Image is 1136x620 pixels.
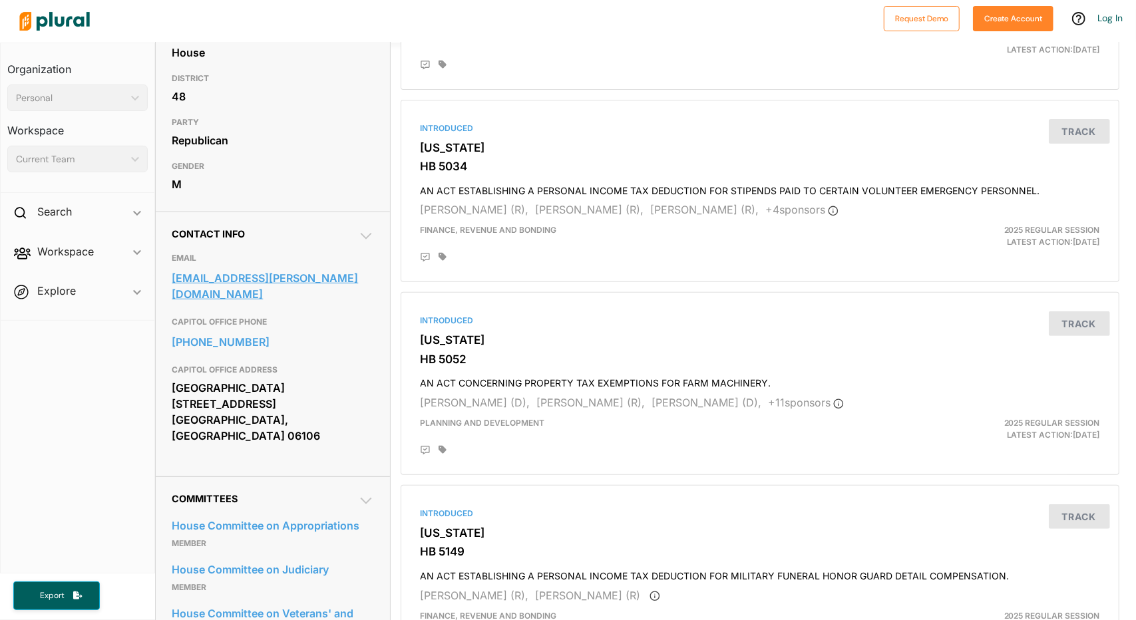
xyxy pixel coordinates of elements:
div: 48 [172,86,373,106]
div: Introduced [420,315,1100,327]
button: Track [1049,311,1110,336]
p: Member [172,536,373,551]
h2: Search [37,204,72,219]
a: [EMAIL_ADDRESS][PERSON_NAME][DOMAIN_NAME] [172,268,373,304]
div: [GEOGRAPHIC_DATA] [STREET_ADDRESS] [GEOGRAPHIC_DATA], [GEOGRAPHIC_DATA] 06106 [172,378,373,446]
span: [PERSON_NAME] (R), [650,203,759,216]
div: Add tags [439,60,447,69]
h3: [US_STATE] [420,526,1100,540]
h3: GENDER [172,158,373,174]
a: Log In [1097,12,1123,24]
h3: HB 5052 [420,353,1100,366]
div: Latest Action: [DATE] [876,32,1110,56]
a: House Committee on Appropriations [172,516,373,536]
p: Member [172,579,373,595]
h3: Workspace [7,111,148,140]
span: 2025 Regular Session [1004,418,1100,428]
button: Track [1049,119,1110,144]
div: Add Position Statement [420,445,431,456]
div: Current Team [16,152,126,166]
h4: AN ACT ESTABLISHING A PERSONAL INCOME TAX DEDUCTION FOR STIPENDS PAID TO CERTAIN VOLUNTEER EMERGE... [420,179,1100,197]
button: Export [13,581,100,610]
div: Latest Action: [DATE] [876,224,1110,248]
h3: [US_STATE] [420,141,1100,154]
span: + 11 sponsor s [768,396,844,409]
button: Create Account [973,6,1053,31]
span: Committees [172,493,238,504]
span: [PERSON_NAME] (R), [420,203,528,216]
h3: PARTY [172,114,373,130]
h3: HB 5149 [420,545,1100,558]
div: Add tags [439,445,447,454]
span: Finance, Revenue and Bonding [420,225,556,235]
div: Introduced [420,122,1100,134]
span: [PERSON_NAME] (R) [535,589,640,602]
h3: DISTRICT [172,71,373,86]
div: Add tags [439,252,447,261]
span: [PERSON_NAME] (D), [420,396,530,409]
div: Add Position Statement [420,252,431,263]
span: 2025 Regular Session [1004,225,1100,235]
div: House [172,43,373,63]
span: Planning and Development [420,418,544,428]
a: Create Account [973,11,1053,25]
div: M [172,174,373,194]
span: 2025 Regular Session [1004,33,1100,43]
h3: [US_STATE] [420,333,1100,347]
a: Request Demo [884,11,960,25]
span: + 4 sponsor s [765,203,839,216]
h3: CAPITOL OFFICE ADDRESS [172,362,373,378]
a: [PHONE_NUMBER] [172,332,373,352]
div: Personal [16,91,126,105]
div: Republican [172,130,373,150]
h4: AN ACT CONCERNING PROPERTY TAX EXEMPTIONS FOR FARM MACHINERY. [420,371,1100,389]
span: [PERSON_NAME] (D), [652,396,761,409]
h4: AN ACT ESTABLISHING A PERSONAL INCOME TAX DEDUCTION FOR MILITARY FUNERAL HONOR GUARD DETAIL COMPE... [420,564,1100,582]
span: [PERSON_NAME] (R), [535,203,644,216]
button: Request Demo [884,6,960,31]
div: Add Position Statement [420,60,431,71]
a: House Committee on Judiciary [172,559,373,579]
h3: EMAIL [172,250,373,266]
h3: HB 5034 [420,160,1100,173]
span: [PERSON_NAME] (R), [420,589,528,602]
span: [PERSON_NAME] (R), [536,396,645,409]
h3: CAPITOL OFFICE PHONE [172,314,373,330]
div: Introduced [420,508,1100,520]
span: Contact Info [172,228,245,239]
div: Latest Action: [DATE] [876,417,1110,441]
h3: Organization [7,50,148,79]
button: Track [1049,504,1110,529]
span: Export [31,590,73,601]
